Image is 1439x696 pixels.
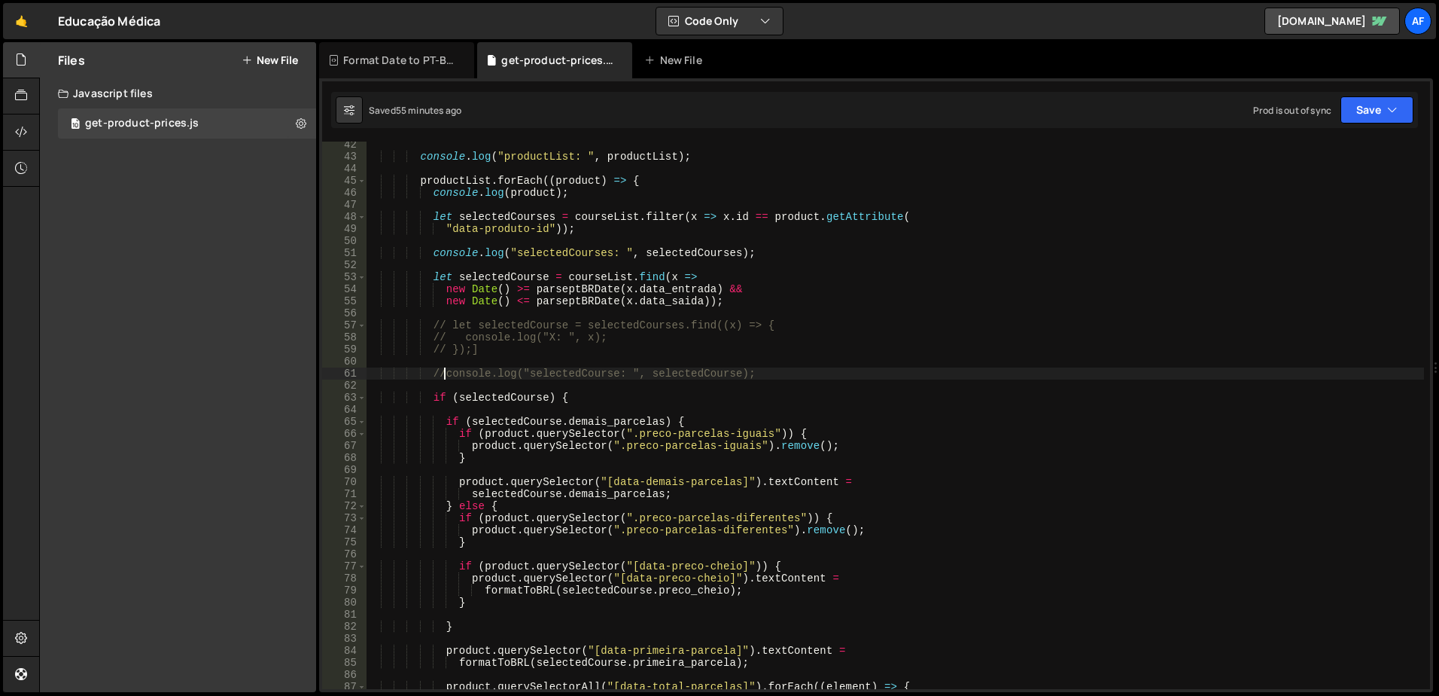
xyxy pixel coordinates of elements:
button: Save [1340,96,1413,124]
div: Format Date to PT-BR.js [343,53,456,68]
div: 72 [322,500,367,512]
div: 70 [322,476,367,488]
div: 49 [322,223,367,235]
div: 79 [322,585,367,597]
div: 50 [322,235,367,247]
div: 59 [322,343,367,356]
div: get-product-prices.js [85,117,199,130]
button: New File [242,54,298,66]
div: get-product-prices.js [58,108,316,139]
div: 63 [322,392,367,404]
div: 42 [322,139,367,151]
a: Af [1404,8,1431,35]
div: 68 [322,452,367,464]
div: New File [644,53,707,68]
div: 66 [322,428,367,440]
div: 74 [322,524,367,536]
div: 85 [322,657,367,669]
div: 77 [322,560,367,572]
span: 10 [71,119,80,131]
div: 56 [322,307,367,319]
div: 69 [322,464,367,476]
div: Saved [369,104,461,117]
div: Javascript files [40,78,316,108]
h2: Files [58,52,85,69]
div: 46 [322,187,367,199]
div: 55 minutes ago [396,104,461,117]
a: [DOMAIN_NAME] [1264,8,1400,35]
div: 75 [322,536,367,548]
div: 53 [322,271,367,283]
div: 48 [322,211,367,223]
div: 84 [322,645,367,657]
div: 47 [322,199,367,211]
div: 65 [322,416,367,428]
div: 64 [322,404,367,416]
div: 73 [322,512,367,524]
div: 61 [322,368,367,380]
div: 44 [322,163,367,175]
div: 82 [322,621,367,633]
div: 55 [322,295,367,307]
div: 58 [322,331,367,343]
div: 51 [322,247,367,259]
div: 62 [322,380,367,392]
div: 86 [322,669,367,681]
div: Educação Médica [58,12,160,30]
div: 60 [322,356,367,368]
div: 54 [322,283,367,295]
div: 71 [322,488,367,500]
div: 76 [322,548,367,560]
div: 43 [322,151,367,163]
div: 80 [322,597,367,609]
div: 83 [322,633,367,645]
div: 87 [322,681,367,693]
a: 🤙 [3,3,40,39]
div: get-product-prices.js [501,53,614,68]
div: 45 [322,175,367,187]
div: 78 [322,572,367,585]
div: 52 [322,259,367,271]
div: 67 [322,440,367,452]
div: 81 [322,609,367,621]
div: Prod is out of sync [1253,104,1331,117]
button: Code Only [656,8,783,35]
div: 57 [322,319,367,331]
